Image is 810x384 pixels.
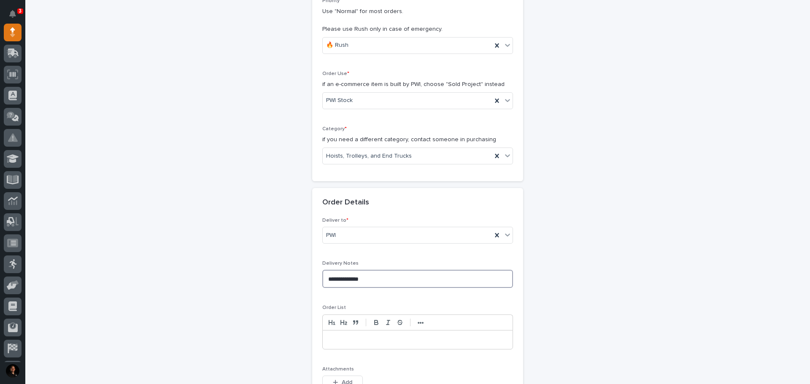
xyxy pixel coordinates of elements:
[322,218,348,223] span: Deliver to
[322,80,513,89] p: if an e-commerce item is built by PWI, choose "Sold Project" instead
[322,71,349,76] span: Order Use
[326,96,353,105] span: PWI Stock
[322,261,359,266] span: Delivery Notes
[322,7,513,33] p: Use "Normal" for most orders. Please use Rush only in case of emergency.
[326,231,336,240] span: PWI
[322,126,347,132] span: Category
[418,320,424,326] strong: •••
[322,367,354,372] span: Attachments
[326,41,348,50] span: 🔥 Rush
[326,152,412,161] span: Hoists, Trolleys, and End Trucks
[4,5,22,23] button: Notifications
[322,135,513,144] p: if you need a different category, contact someone in purchasing
[322,198,369,207] h2: Order Details
[11,10,22,24] div: Notifications3
[4,362,22,380] button: users-avatar
[415,317,427,328] button: •••
[322,305,346,310] span: Order List
[19,8,22,14] p: 3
